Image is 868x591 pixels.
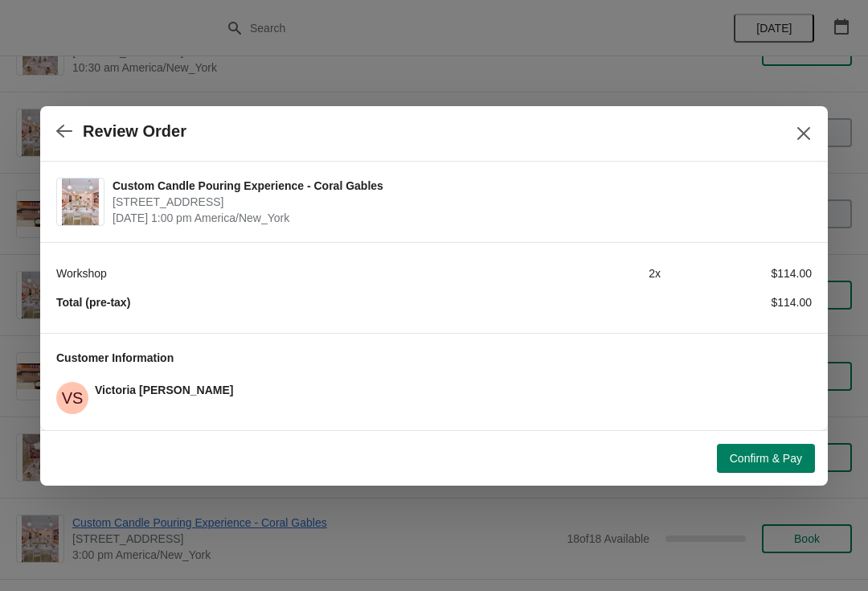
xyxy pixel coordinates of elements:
[62,179,100,225] img: Custom Candle Pouring Experience - Coral Gables | 154 Giralda Avenue, Coral Gables, FL, USA | Oct...
[789,119,818,148] button: Close
[83,122,186,141] h2: Review Order
[56,382,88,414] span: Victoria
[56,296,130,309] strong: Total (pre-tax)
[95,384,233,396] span: Victoria [PERSON_NAME]
[113,210,804,226] span: [DATE] 1:00 pm America/New_York
[661,265,812,281] div: $114.00
[717,444,815,473] button: Confirm & Pay
[113,194,804,210] span: [STREET_ADDRESS]
[56,265,510,281] div: Workshop
[56,351,174,364] span: Customer Information
[510,265,661,281] div: 2 x
[730,452,802,465] span: Confirm & Pay
[113,178,804,194] span: Custom Candle Pouring Experience - Coral Gables
[661,294,812,310] div: $114.00
[62,389,84,407] text: VS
